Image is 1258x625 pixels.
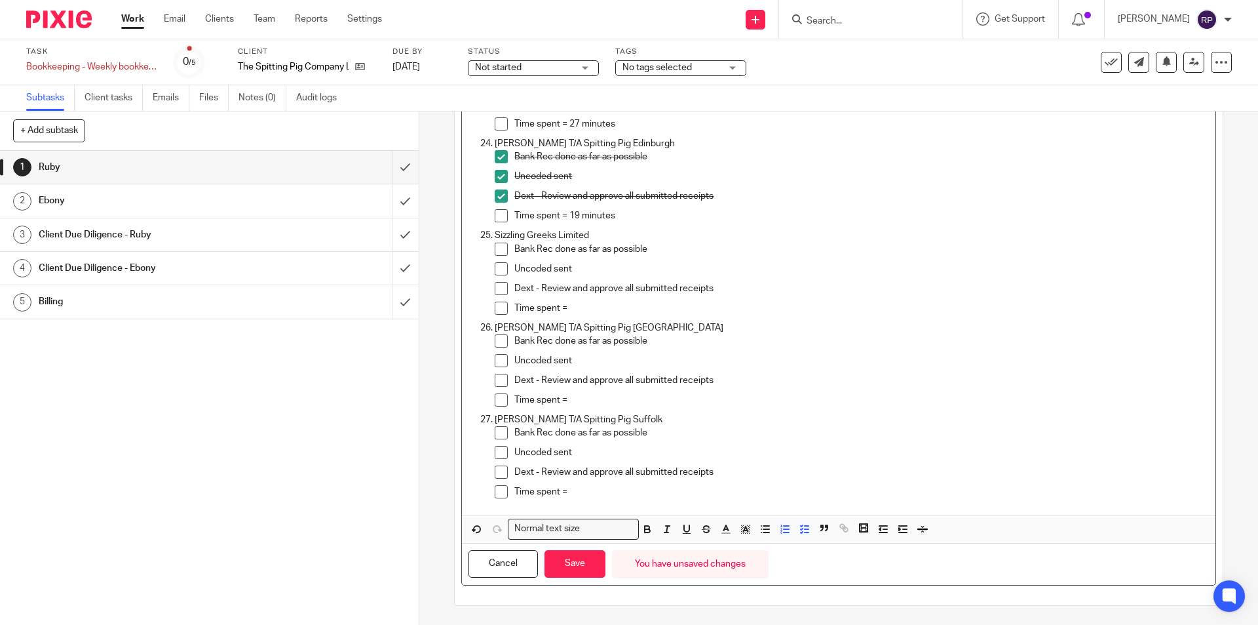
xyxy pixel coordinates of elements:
[514,426,1208,439] p: Bank Rec done as far as possible
[475,63,522,72] span: Not started
[392,62,420,71] span: [DATE]
[495,137,1208,150] p: [PERSON_NAME] T/A Spitting Pig Edinburgh
[495,413,1208,426] p: [PERSON_NAME] T/A Spitting Pig Suffolk
[514,393,1208,407] p: Time spent =
[1196,9,1217,30] img: svg%3E
[121,12,144,26] a: Work
[612,550,769,578] div: You have unsaved changes
[544,550,605,578] button: Save
[514,150,1208,163] p: Bank Rec done as far as possible
[514,354,1208,367] p: Uncoded sent
[514,446,1208,459] p: Uncoded sent
[39,191,265,211] h1: Ebony
[26,60,157,73] div: Bookkeeping - Weekly bookkeeping SP group
[514,243,1208,256] p: Bank Rec done as far as possible
[205,12,234,26] a: Clients
[514,334,1208,348] p: Bank Rec done as far as possible
[183,54,196,70] div: 0
[39,258,265,278] h1: Client Due Diligence - Ebony
[995,14,1045,24] span: Get Support
[85,85,143,111] a: Client tasks
[511,522,582,536] span: Normal text size
[1118,12,1190,26] p: [PERSON_NAME]
[26,85,75,111] a: Subtasks
[164,12,185,26] a: Email
[39,225,265,245] h1: Client Due Diligence - Ruby
[39,292,265,312] h1: Billing
[189,59,196,66] small: /5
[514,374,1208,387] p: Dext - Review and approve all submitted receipts
[153,85,189,111] a: Emails
[495,229,1208,242] p: Sizzling Greeks Limited
[295,12,328,26] a: Reports
[514,262,1208,275] p: Uncoded sent
[514,209,1208,222] p: Time spent = 19 minutes
[39,157,265,177] h1: Ruby
[615,47,746,57] label: Tags
[514,302,1208,315] p: Time spent =
[392,47,451,57] label: Due by
[495,321,1208,334] p: [PERSON_NAME] T/A Spitting Pig [GEOGRAPHIC_DATA]
[238,60,349,73] p: The Spitting Pig Company Ltd
[514,117,1208,131] p: Time spent = 27 minutes
[238,85,286,111] a: Notes (0)
[199,85,229,111] a: Files
[13,293,31,312] div: 5
[296,85,347,111] a: Audit logs
[514,485,1208,498] p: Time spent =
[468,47,599,57] label: Status
[514,282,1208,295] p: Dext - Review and approve all submitted receipts
[805,16,923,28] input: Search
[508,519,639,539] div: Search for option
[13,158,31,176] div: 1
[26,47,157,57] label: Task
[238,47,376,57] label: Client
[514,170,1208,183] p: Uncoded sent
[254,12,275,26] a: Team
[514,466,1208,479] p: Dext - Review and approve all submitted receipts
[468,550,538,578] button: Cancel
[26,10,92,28] img: Pixie
[13,226,31,244] div: 3
[13,192,31,211] div: 2
[622,63,692,72] span: No tags selected
[13,119,85,142] button: + Add subtask
[584,522,631,536] input: Search for option
[514,190,1208,203] p: Dext - Review and approve all submitted receipts
[13,259,31,277] div: 4
[347,12,382,26] a: Settings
